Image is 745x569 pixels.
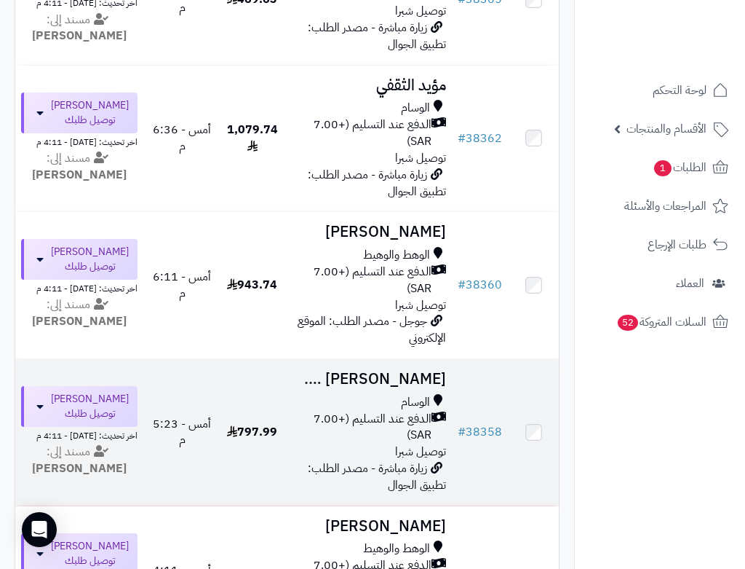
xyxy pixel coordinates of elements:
span: 943.74 [227,276,277,294]
div: اخر تحديث: [DATE] - 4:11 م [21,133,138,149]
a: المراجعات والأسئلة [583,189,736,224]
span: 1,079.74 [227,121,278,155]
span: الوهط والوهيط [363,541,430,557]
span: زيارة مباشرة - مصدر الطلب: تطبيق الجوال [308,166,446,200]
div: Open Intercom Messenger [22,512,57,547]
a: طلبات الإرجاع [583,227,736,262]
h3: [PERSON_NAME] [290,518,447,535]
span: العملاء [676,273,704,294]
span: الوهط والوهيط [363,247,430,264]
div: اخر تحديث: [DATE] - 4:11 م [21,427,138,442]
span: الدفع عند التسليم (+7.00 SAR) [290,411,432,444]
span: الطلبات [653,157,706,178]
span: توصيل شبرا [395,149,446,167]
span: الدفع عند التسليم (+7.00 SAR) [290,264,432,297]
span: السلات المتروكة [616,312,706,332]
a: الطلبات1 [583,150,736,185]
span: # [458,276,466,294]
span: توصيل شبرا [395,443,446,460]
span: 52 [618,315,638,331]
span: أمس - 6:36 م [153,121,211,155]
span: زيارة مباشرة - مصدر الطلب: تطبيق الجوال [308,19,446,53]
a: #38358 [458,423,502,441]
span: # [458,130,466,147]
h3: [PERSON_NAME] …. [290,371,447,388]
span: [PERSON_NAME] توصيل طلبك [51,392,129,421]
div: مسند إلى: [10,297,148,330]
span: [PERSON_NAME] توصيل طلبك [51,98,129,127]
div: مسند إلى: [10,150,148,184]
a: السلات المتروكة52 [583,305,736,340]
span: أمس - 5:23 م [153,415,211,450]
span: [PERSON_NAME] توصيل طلبك [51,245,129,274]
strong: [PERSON_NAME] [32,460,127,477]
strong: [PERSON_NAME] [32,27,127,44]
span: [PERSON_NAME] توصيل طلبك [51,539,129,568]
span: 1 [654,160,672,176]
div: مسند إلى: [10,444,148,477]
span: 797.99 [227,423,277,441]
h3: [PERSON_NAME] [290,224,447,240]
span: المراجعات والأسئلة [624,196,706,216]
a: لوحة التحكم [583,73,736,108]
span: الوسام [401,394,430,411]
strong: [PERSON_NAME] [32,166,127,184]
a: #38362 [458,130,502,147]
a: العملاء [583,266,736,301]
div: مسند إلى: [10,12,148,45]
span: الوسام [401,100,430,117]
div: اخر تحديث: [DATE] - 4:11 م [21,280,138,295]
span: أمس - 6:11 م [153,268,211,302]
span: # [458,423,466,441]
span: لوحة التحكم [653,80,706,101]
span: توصيل شبرا [395,297,446,314]
a: #38360 [458,276,502,294]
span: الأقسام والمنتجات [626,119,706,139]
span: توصيل شبرا [395,2,446,20]
span: جوجل - مصدر الطلب: الموقع الإلكتروني [298,313,446,347]
h3: مؤيد الثقفي [290,77,447,94]
span: الدفع عند التسليم (+7.00 SAR) [290,117,432,150]
span: زيارة مباشرة - مصدر الطلب: تطبيق الجوال [308,460,446,494]
span: طلبات الإرجاع [648,235,706,255]
strong: [PERSON_NAME] [32,313,127,330]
